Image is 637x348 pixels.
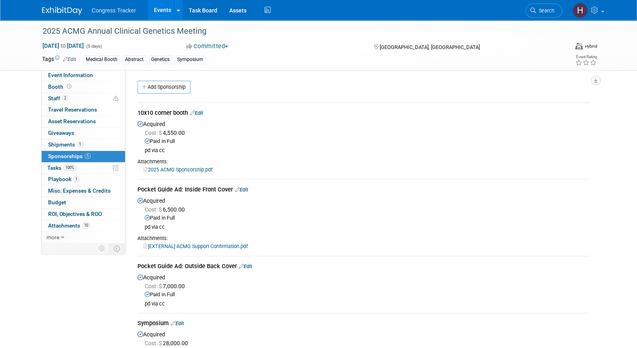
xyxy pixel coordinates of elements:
[42,220,125,232] a: Attachments10
[48,141,83,148] span: Shipments
[47,234,59,240] span: more
[149,55,172,64] div: Genetics
[42,209,125,220] a: ROI, Objectives & ROO
[145,283,188,289] span: 7,000.00
[145,206,188,213] span: 6,500.00
[575,43,583,49] img: Format-Hybrid.png
[145,291,589,299] div: Paid in Full
[145,340,163,346] span: Cost: $
[42,104,125,116] a: Travel Reservations
[42,232,125,243] a: more
[138,185,589,195] div: Pocket Guide Ad: Inside Front Cover
[145,130,163,136] span: Cost: $
[48,95,68,102] span: Staff
[190,110,203,116] a: Edit
[59,43,67,49] span: to
[138,81,190,94] a: Add Sponsorship
[48,199,66,206] span: Budget
[48,176,79,182] span: Playbook
[48,153,91,159] span: Sponsorships
[83,55,120,64] div: Medical Booth
[515,42,597,54] div: Event Format
[48,72,93,78] span: Event Information
[144,243,248,249] a: [EXTERNAL] ACMG Support Confirmation.pdf
[536,8,554,14] span: Search
[145,147,589,154] div: pd via cc
[73,176,79,182] span: 1
[138,119,589,173] div: Acquired
[138,109,589,119] div: 10x10 corner booth
[235,187,248,193] a: Edit
[380,44,480,50] span: [GEOGRAPHIC_DATA], [GEOGRAPHIC_DATA]
[109,243,125,254] td: Toggle Event Tabs
[48,222,90,229] span: Attachments
[42,55,76,64] td: Tags
[82,222,90,228] span: 10
[85,44,102,49] span: (5 days)
[42,128,125,139] a: Giveaways
[42,70,125,81] a: Event Information
[138,235,589,242] div: Attachments:
[138,319,589,329] div: Symposium
[113,95,119,102] span: Potential Scheduling Conflict -- at least one attendee is tagged in another overlapping event.
[63,165,76,171] span: 100%
[40,24,550,39] div: 2025 ACMG Annual Clinical Genetics Meeting
[138,195,589,250] div: Acquired
[145,138,589,145] div: Paid in Full
[145,283,163,289] span: Cost: $
[138,262,589,272] div: Pocket Guide Ad: Outside Back Cover
[48,83,73,90] span: Booth
[145,224,589,231] div: pd via cc
[92,7,136,14] span: Congress Tracker
[48,187,111,194] span: Misc. Expenses & Credits
[42,116,125,127] a: Asset Reservations
[145,206,163,213] span: Cost: $
[171,320,184,326] a: Edit
[42,185,125,197] a: Misc. Expenses & Credits
[145,340,191,346] span: 28,000.00
[62,95,68,101] span: 2
[145,301,589,307] div: pd via cc
[77,141,83,147] span: 1
[48,211,102,217] span: ROI, Objectives & ROO
[575,55,597,59] div: Event Rating
[42,197,125,208] a: Budget
[48,130,74,136] span: Giveaways
[95,243,109,254] td: Personalize Event Tab Strip
[184,42,231,51] button: Committed
[48,106,97,113] span: Travel Reservations
[42,7,82,15] img: ExhibitDay
[42,81,125,93] a: Booth
[575,42,597,50] div: Event Format
[42,174,125,185] a: Playbook1
[239,263,252,269] a: Edit
[138,158,589,165] div: Attachments:
[42,151,125,162] a: Sponsorships5
[175,55,206,64] div: Symposium
[145,214,589,222] div: Paid in Full
[144,167,212,173] a: 2025 ACMG Sponsorship.pdf
[42,139,125,151] a: Shipments1
[123,55,146,64] div: Abstract
[42,42,84,49] span: [DATE] [DATE]
[145,130,188,136] span: 4,550.00
[48,118,96,124] span: Asset Reservations
[138,272,589,307] div: Acquired
[42,163,125,174] a: Tasks100%
[572,3,588,18] img: Heather Jones
[63,57,76,62] a: Edit
[85,153,91,159] span: 5
[65,83,73,90] span: Booth not reserved yet
[584,43,597,49] div: Hybrid
[47,165,76,171] span: Tasks
[42,93,125,104] a: Staff2
[525,4,562,18] a: Search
